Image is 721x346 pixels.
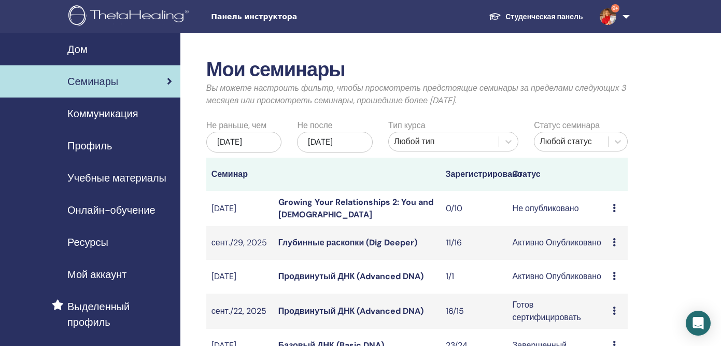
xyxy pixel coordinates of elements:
[611,4,619,12] span: 9+
[441,158,507,191] th: Зарегистрировано
[67,299,172,330] span: Выделенный профиль
[278,306,423,316] a: Продвинутый ДНК (Advanced DNA)
[507,158,608,191] th: Статус
[507,260,608,294] td: Активно Опубликовано
[67,74,118,89] span: Семинары
[206,82,628,107] p: Вы можете настроить фильтр, чтобы просмотреть предстоящие семинары за пределами следующих 3 месяц...
[67,106,138,121] span: Коммуникация
[507,294,608,329] td: Готов сертифицировать
[388,119,425,132] label: Тип курса
[67,234,108,250] span: Ресурсы
[480,7,591,26] a: Студенческая панель
[278,237,417,248] a: Глубинные раскопки (Dig Deeper)
[600,8,616,25] img: default.jpg
[206,226,273,260] td: сент./29, 2025
[206,294,273,329] td: сент./22, 2025
[540,135,603,148] div: Любой статус
[67,138,112,154] span: Профиль
[206,132,282,153] div: [DATE]
[686,311,711,336] div: Open Intercom Messenger
[206,260,273,294] td: [DATE]
[507,191,608,226] td: Не опубликовано
[534,119,600,132] label: Статус семинара
[67,267,126,282] span: Мой аккаунт
[507,226,608,260] td: Активно Опубликовано
[297,132,373,153] div: [DATE]
[394,135,493,148] div: Любой тип
[206,119,266,132] label: Не раньше, чем
[67,170,166,186] span: Учебные материалы
[68,5,192,29] img: logo.png
[297,119,332,132] label: Не после
[278,271,423,282] a: Продвинутый ДНК (Advanced DNA)
[441,294,507,329] td: 16/15
[441,191,507,226] td: 0/10
[67,41,88,57] span: Дом
[206,58,628,82] h2: Мои семинары
[441,260,507,294] td: 1/1
[67,202,155,218] span: Онлайн-обучение
[441,226,507,260] td: 11/16
[211,11,366,22] span: Панель инструктора
[278,197,433,220] a: Growing Your Relationships 2: You and [DEMOGRAPHIC_DATA]
[206,158,273,191] th: Семинар
[206,191,273,226] td: [DATE]
[489,12,501,21] img: graduation-cap-white.svg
